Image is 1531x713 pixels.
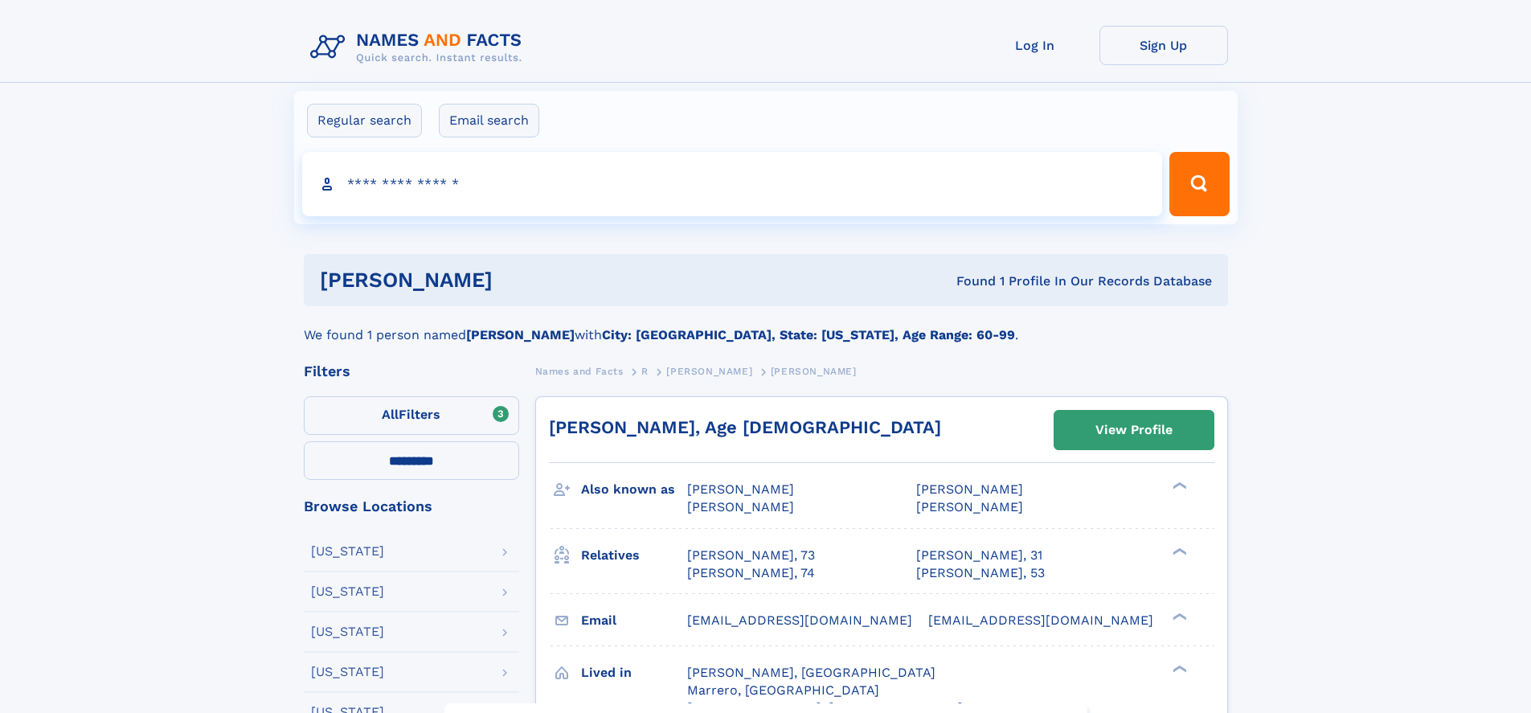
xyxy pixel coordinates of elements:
[549,417,941,437] a: [PERSON_NAME], Age [DEMOGRAPHIC_DATA]
[916,499,1023,514] span: [PERSON_NAME]
[666,361,752,381] a: [PERSON_NAME]
[302,152,1163,216] input: search input
[1099,26,1228,65] a: Sign Up
[1169,663,1188,674] div: ❯
[382,407,399,422] span: All
[916,481,1023,497] span: [PERSON_NAME]
[311,545,384,558] div: [US_STATE]
[641,361,649,381] a: R
[928,613,1153,628] span: [EMAIL_ADDRESS][DOMAIN_NAME]
[687,613,912,628] span: [EMAIL_ADDRESS][DOMAIN_NAME]
[304,26,535,69] img: Logo Names and Facts
[320,270,725,290] h1: [PERSON_NAME]
[641,366,649,377] span: R
[311,625,384,638] div: [US_STATE]
[916,547,1042,564] a: [PERSON_NAME], 31
[439,104,539,137] label: Email search
[581,476,687,503] h3: Also known as
[304,499,519,514] div: Browse Locations
[1169,152,1229,216] button: Search Button
[1169,546,1188,556] div: ❯
[304,396,519,435] label: Filters
[971,26,1099,65] a: Log In
[311,585,384,598] div: [US_STATE]
[466,327,575,342] b: [PERSON_NAME]
[666,366,752,377] span: [PERSON_NAME]
[304,364,519,379] div: Filters
[581,659,687,686] h3: Lived in
[687,665,935,680] span: [PERSON_NAME], [GEOGRAPHIC_DATA]
[916,564,1045,582] a: [PERSON_NAME], 53
[602,327,1015,342] b: City: [GEOGRAPHIC_DATA], State: [US_STATE], Age Range: 60-99
[1095,412,1173,449] div: View Profile
[581,542,687,569] h3: Relatives
[304,306,1228,345] div: We found 1 person named with .
[687,682,879,698] span: Marrero, [GEOGRAPHIC_DATA]
[535,361,624,381] a: Names and Facts
[1169,611,1188,621] div: ❯
[307,104,422,137] label: Regular search
[687,481,794,497] span: [PERSON_NAME]
[581,607,687,634] h3: Email
[687,499,794,514] span: [PERSON_NAME]
[1054,411,1214,449] a: View Profile
[311,666,384,678] div: [US_STATE]
[771,366,857,377] span: [PERSON_NAME]
[687,547,815,564] a: [PERSON_NAME], 73
[1169,481,1188,491] div: ❯
[724,272,1212,290] div: Found 1 Profile In Our Records Database
[687,564,815,582] a: [PERSON_NAME], 74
